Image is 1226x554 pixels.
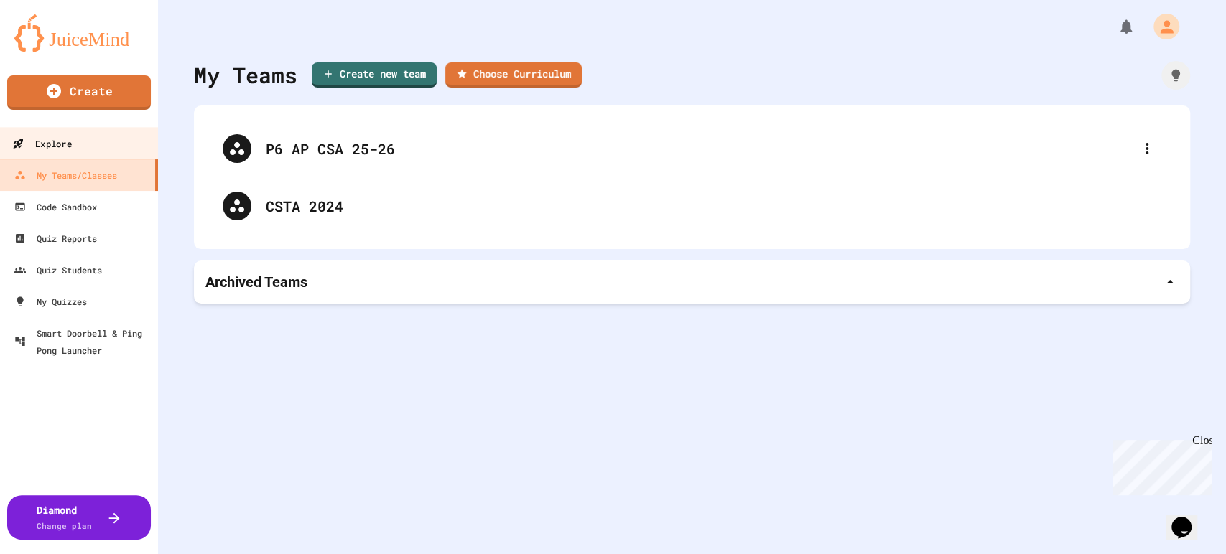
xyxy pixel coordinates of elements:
div: P6 AP CSA 25-26 [208,120,1176,177]
div: Smart Doorbell & Ping Pong Launcher [14,324,152,359]
a: Create [7,75,151,110]
div: My Account [1138,10,1183,43]
img: logo-orange.svg [14,14,144,52]
p: Archived Teams [205,272,307,292]
div: Quiz Students [14,261,102,278]
div: My Notifications [1091,14,1138,39]
span: Change plan [37,520,92,531]
button: DiamondChange plan [7,495,151,540]
div: CSTA 2024 [266,195,1161,217]
div: My Teams [194,59,297,91]
div: CSTA 2024 [208,177,1176,235]
div: How it works [1161,61,1190,90]
div: My Teams/Classes [14,166,117,184]
div: Quiz Reports [14,230,97,247]
div: Chat with us now!Close [6,6,99,91]
div: Diamond [37,502,92,532]
a: Create new team [312,62,437,88]
iframe: chat widget [1166,497,1212,540]
div: My Quizzes [14,293,87,310]
iframe: chat widget [1107,434,1212,495]
a: Choose Curriculum [445,62,582,88]
div: Explore [12,135,71,153]
div: P6 AP CSA 25-26 [266,138,1133,159]
div: Code Sandbox [14,198,97,215]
